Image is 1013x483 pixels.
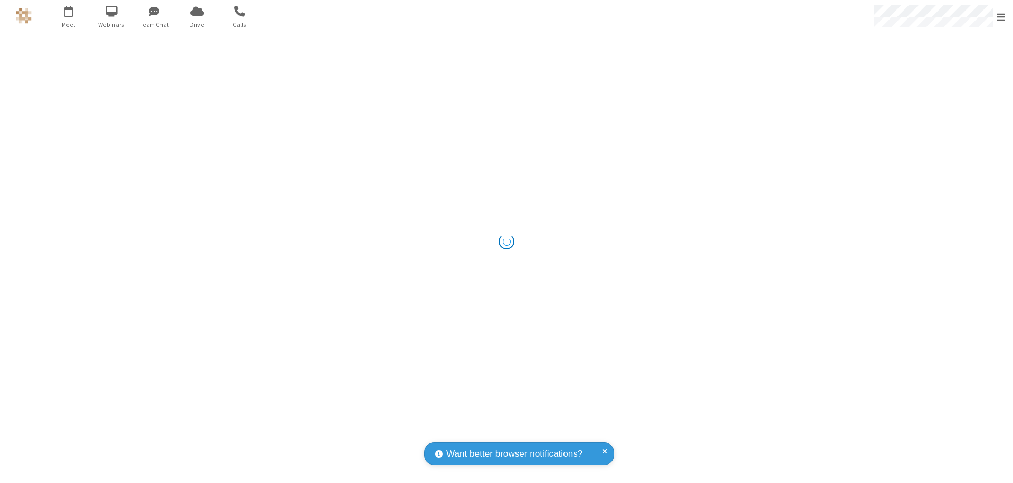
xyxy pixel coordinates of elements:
[135,20,174,30] span: Team Chat
[16,8,32,24] img: QA Selenium DO NOT DELETE OR CHANGE
[49,20,89,30] span: Meet
[177,20,217,30] span: Drive
[92,20,131,30] span: Webinars
[446,447,582,461] span: Want better browser notifications?
[220,20,260,30] span: Calls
